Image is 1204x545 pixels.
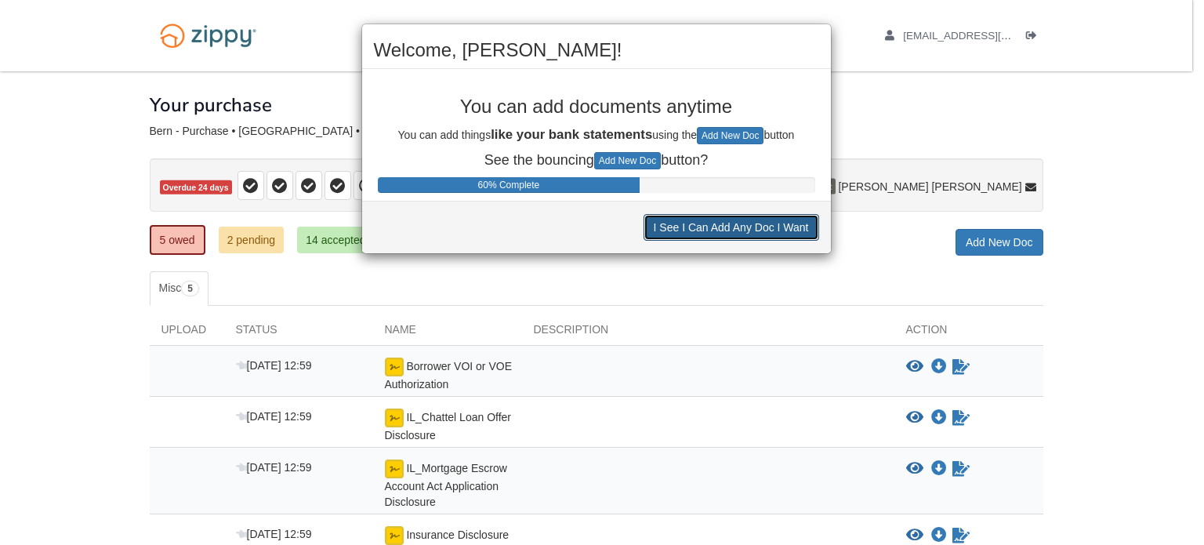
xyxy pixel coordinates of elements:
div: Progress Bar [378,177,640,193]
h2: Welcome, [PERSON_NAME]! [374,40,819,60]
button: Add New Doc [594,152,661,169]
b: like your bank statements [491,127,652,142]
p: You can add things using the button [374,125,819,144]
button: I See I Can Add Any Doc I Want [644,214,819,241]
p: You can add documents anytime [374,96,819,117]
p: See the bouncing button? [374,152,819,169]
button: Add New Doc [697,127,763,144]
